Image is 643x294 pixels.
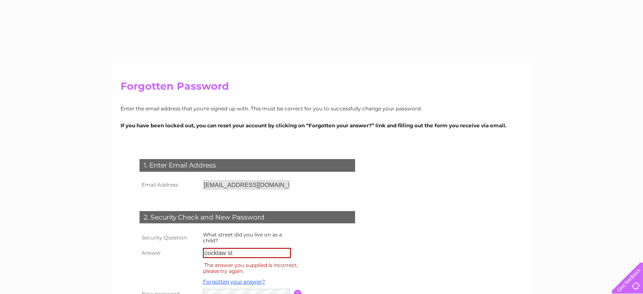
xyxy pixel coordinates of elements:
div: 1. Enter Email Address [140,159,355,172]
label: What street did you live on as a child? [203,231,282,244]
th: Email Address [137,178,201,192]
th: Security Question [137,230,201,246]
th: Answer [137,246,201,260]
p: If you have been locked out, you can reset your account by clicking on “Forgotten your answer?” l... [120,121,523,129]
a: Forgotten your answer? [203,278,265,285]
div: The answer you supplied is incorrect, please try again. [203,261,298,275]
h2: Forgotten Password [120,80,523,96]
div: 2. Security Check and New Password [140,211,355,224]
p: Enter the email address that you're signed up with. This must be correct for you to successfully ... [120,104,523,113]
